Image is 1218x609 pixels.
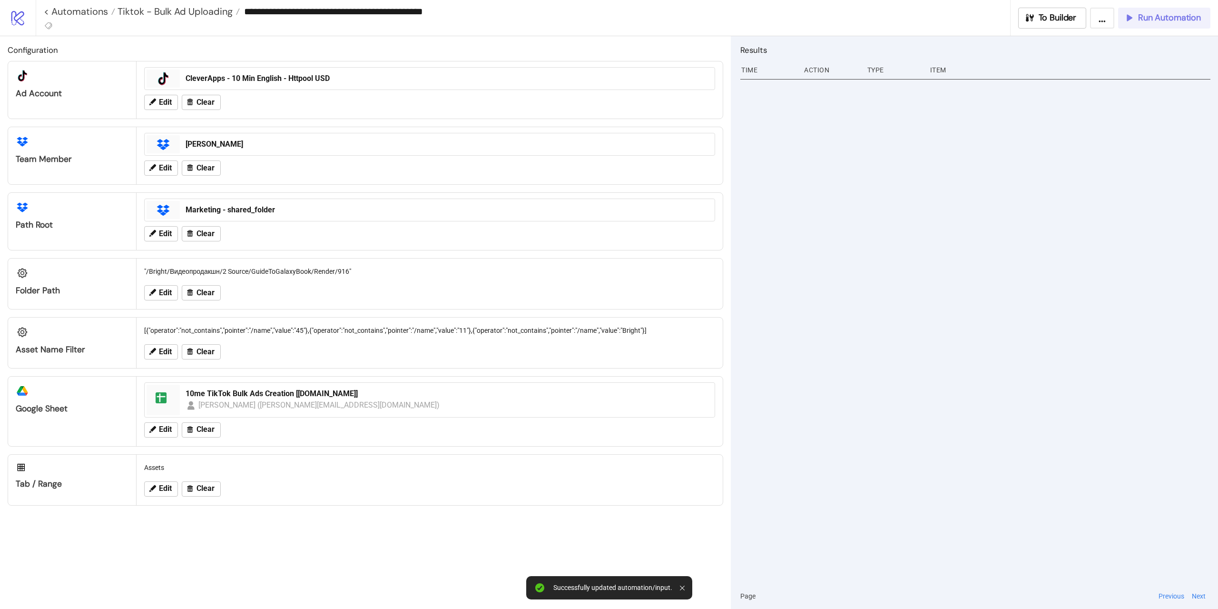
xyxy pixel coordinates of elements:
[144,160,178,176] button: Edit
[182,285,221,300] button: Clear
[196,348,215,356] span: Clear
[115,7,240,16] a: Tiktok - Bulk Ad Uploading
[186,139,709,150] div: [PERSON_NAME]
[1189,591,1208,601] button: Next
[1039,12,1077,23] span: To Builder
[182,422,221,438] button: Clear
[16,479,128,489] div: Tab / Range
[144,344,178,359] button: Edit
[740,591,756,601] span: Page
[196,98,215,107] span: Clear
[740,44,1210,56] h2: Results
[159,289,172,297] span: Edit
[182,160,221,176] button: Clear
[186,73,709,84] div: CleverApps - 10 Min English - Httpool USD
[182,226,221,241] button: Clear
[16,220,128,230] div: Path Root
[16,285,128,296] div: Folder Path
[196,425,215,434] span: Clear
[140,262,719,280] div: "/Bright/Видеопродакшн/2 Source/GuideToGalaxyBook/Render/916"
[1138,12,1201,23] span: Run Automation
[144,285,178,300] button: Edit
[186,389,709,399] div: 10me TikTok Bulk Ads Creation [[DOMAIN_NAME]]
[196,230,215,238] span: Clear
[144,226,178,241] button: Edit
[44,7,115,16] a: < Automations
[1156,591,1187,601] button: Previous
[1090,8,1114,29] button: ...
[159,98,172,107] span: Edit
[8,44,723,56] h2: Configuration
[866,61,923,79] div: Type
[16,154,128,165] div: Team Member
[1018,8,1087,29] button: To Builder
[196,164,215,172] span: Clear
[144,95,178,110] button: Edit
[182,344,221,359] button: Clear
[1118,8,1210,29] button: Run Automation
[182,481,221,497] button: Clear
[198,399,440,411] div: [PERSON_NAME] ([PERSON_NAME][EMAIL_ADDRESS][DOMAIN_NAME])
[144,481,178,497] button: Edit
[140,459,719,477] div: Assets
[929,61,1210,79] div: Item
[159,425,172,434] span: Edit
[803,61,859,79] div: Action
[159,164,172,172] span: Edit
[115,5,233,18] span: Tiktok - Bulk Ad Uploading
[16,88,128,99] div: Ad Account
[159,484,172,493] span: Edit
[553,584,672,592] div: Successfully updated automation/input.
[740,61,796,79] div: Time
[182,95,221,110] button: Clear
[16,403,128,414] div: Google Sheet
[186,205,709,215] div: Marketing - shared_folder
[159,348,172,356] span: Edit
[159,230,172,238] span: Edit
[196,289,215,297] span: Clear
[140,321,719,339] div: [{"operator":"not_contains","pointer":"/name","value":"45"},{"operator":"not_contains","pointer":...
[196,484,215,493] span: Clear
[16,344,128,355] div: Asset Name Filter
[144,422,178,438] button: Edit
